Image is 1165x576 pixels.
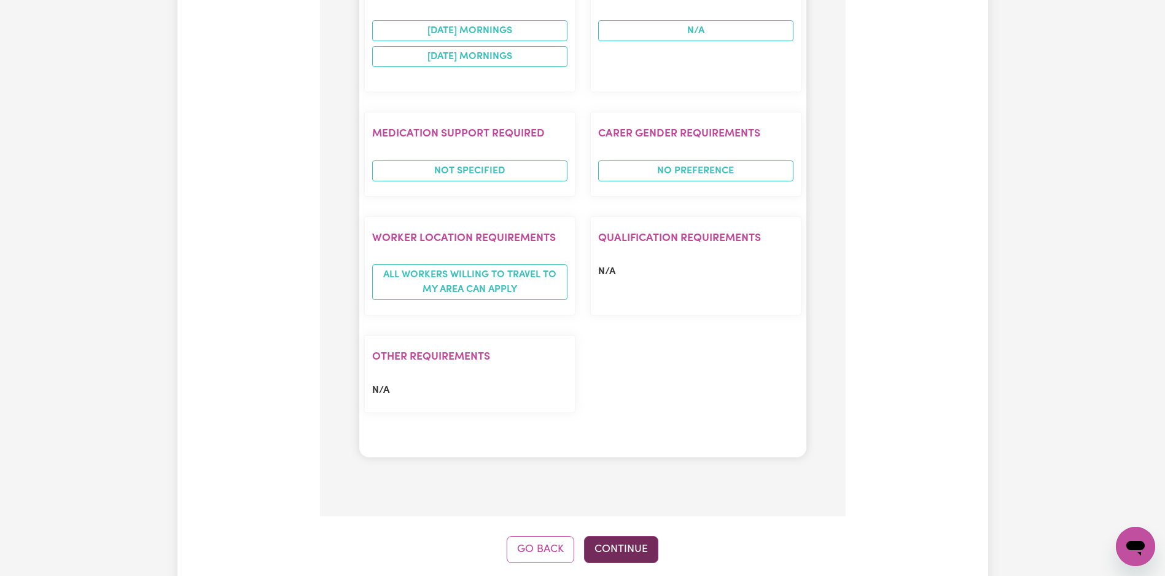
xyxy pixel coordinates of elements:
[372,46,567,67] li: [DATE] mornings
[372,385,389,395] span: N/A
[598,127,793,140] h2: Carer gender requirements
[372,127,567,140] h2: Medication Support Required
[1116,527,1155,566] iframe: Button to launch messaging window
[372,264,567,300] span: All workers willing to travel to my area can apply
[598,232,793,245] h2: Qualification requirements
[598,267,615,277] span: N/A
[372,160,567,181] span: Not specified
[372,232,567,245] h2: Worker location requirements
[372,350,567,363] h2: Other requirements
[598,20,793,41] span: N/A
[584,536,658,563] button: Continue
[507,536,574,563] button: Go Back
[372,20,567,41] li: [DATE] mornings
[598,160,793,181] span: No preference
